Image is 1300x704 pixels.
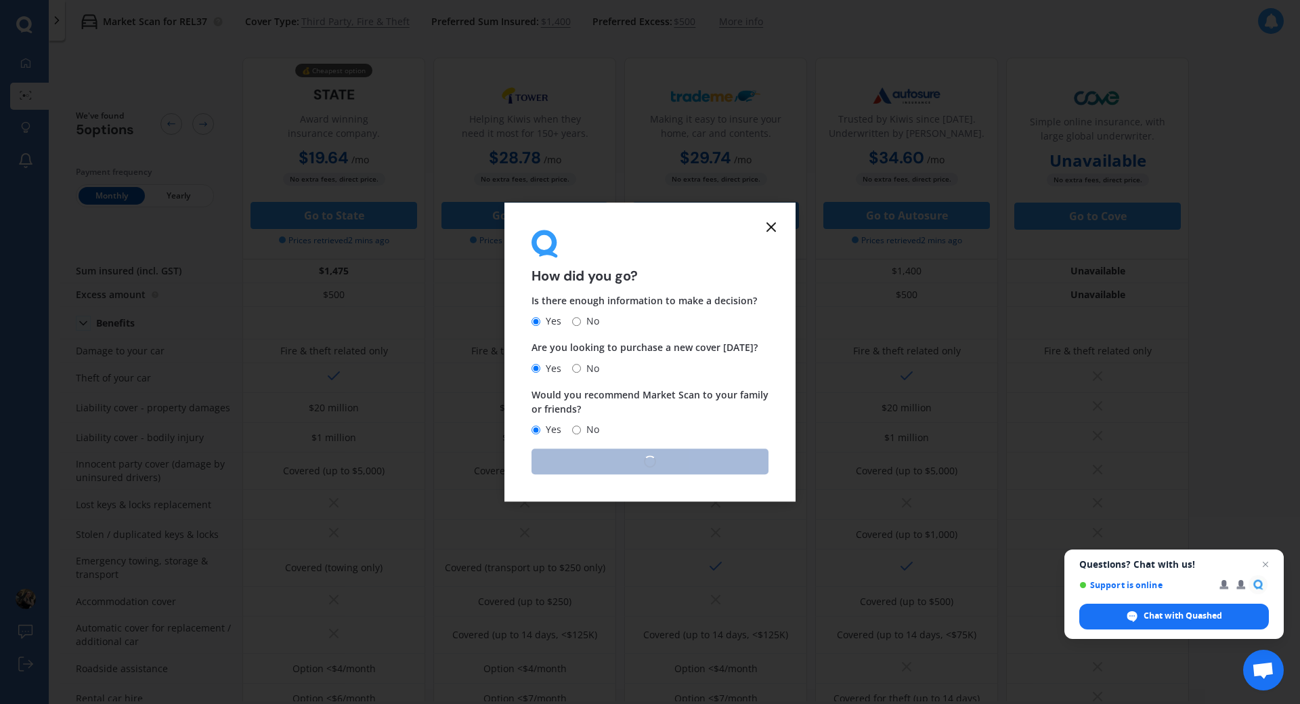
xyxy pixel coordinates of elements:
span: Are you looking to purchase a new cover [DATE]? [532,341,758,354]
span: Support is online [1079,580,1210,590]
div: How did you go? [532,230,768,283]
span: Yes [540,360,561,377]
span: Chat with Quashed [1144,610,1222,622]
span: No [581,360,599,377]
span: Would you recommend Market Scan to your family or friends? [532,388,768,415]
input: No [572,364,581,373]
span: Is there enough information to make a decision? [532,295,757,308]
input: Yes [532,317,540,326]
span: Yes [540,421,561,438]
span: No [581,421,599,438]
span: Yes [540,314,561,330]
input: No [572,317,581,326]
span: Chat with Quashed [1079,604,1269,629]
span: Questions? Chat with us! [1079,559,1269,570]
input: Yes [532,364,540,373]
a: Open chat [1243,650,1284,690]
span: No [581,314,599,330]
input: Yes [532,426,540,434]
input: No [572,426,581,434]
